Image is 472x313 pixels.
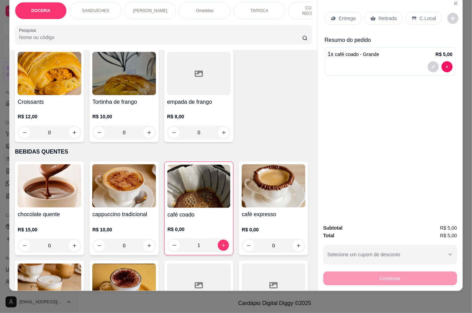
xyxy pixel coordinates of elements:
p: R$ 0,00 [167,226,230,233]
button: increase-product-quantity [144,127,155,138]
input: Pesquisa [19,34,302,41]
img: product-image [92,164,156,208]
p: R$ 10,00 [92,226,156,233]
p: TAPIOCA [250,8,268,13]
p: Resumo do pedido [325,36,456,44]
h4: empada de frango [167,98,231,106]
button: increase-product-quantity [218,127,229,138]
p: R$ 8,00 [167,113,231,120]
p: CUSCUZ RECHEADO [294,5,334,16]
p: Omeletes [196,8,214,13]
p: Retirada [379,15,397,22]
h4: café coado [167,211,230,219]
img: product-image [242,164,305,208]
img: product-image [18,164,81,208]
img: product-image [92,52,156,95]
img: product-image [18,264,81,307]
img: product-image [167,165,230,208]
strong: Subtotal [323,225,343,231]
span: café coado - Grande [335,52,379,57]
h4: cappuccino tradicional [92,210,156,219]
p: R$ 12,00 [18,113,81,120]
strong: Total [323,233,334,238]
label: Pesquisa [19,27,38,33]
span: R$ 5,00 [440,224,457,232]
h4: chocolate quente [18,210,81,219]
button: decrease-product-quantity [447,13,459,24]
p: R$ 15,00 [18,226,81,233]
p: DOCERIA [31,8,50,13]
p: SANDUÍCHES [82,8,109,13]
h4: café expresso [242,210,305,219]
p: R$ 5,00 [436,51,453,58]
p: Entrega [339,15,356,22]
button: decrease-product-quantity [168,127,179,138]
img: product-image [92,264,156,307]
button: Selecione um cupom de desconto [323,245,457,264]
button: decrease-product-quantity [428,61,439,72]
p: [PERSON_NAME] [133,8,167,13]
p: R$ 10,00 [92,113,156,120]
p: C.Local [420,15,436,22]
button: decrease-product-quantity [442,61,453,72]
h4: Croissants [18,98,81,106]
button: decrease-product-quantity [94,127,105,138]
span: R$ 5,00 [440,232,457,239]
h4: Tortinha de frango [92,98,156,106]
p: 1 x [328,50,379,58]
p: BEBIDAS QUENTES [15,148,312,156]
img: product-image [18,52,81,95]
p: R$ 0,00 [242,226,305,233]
